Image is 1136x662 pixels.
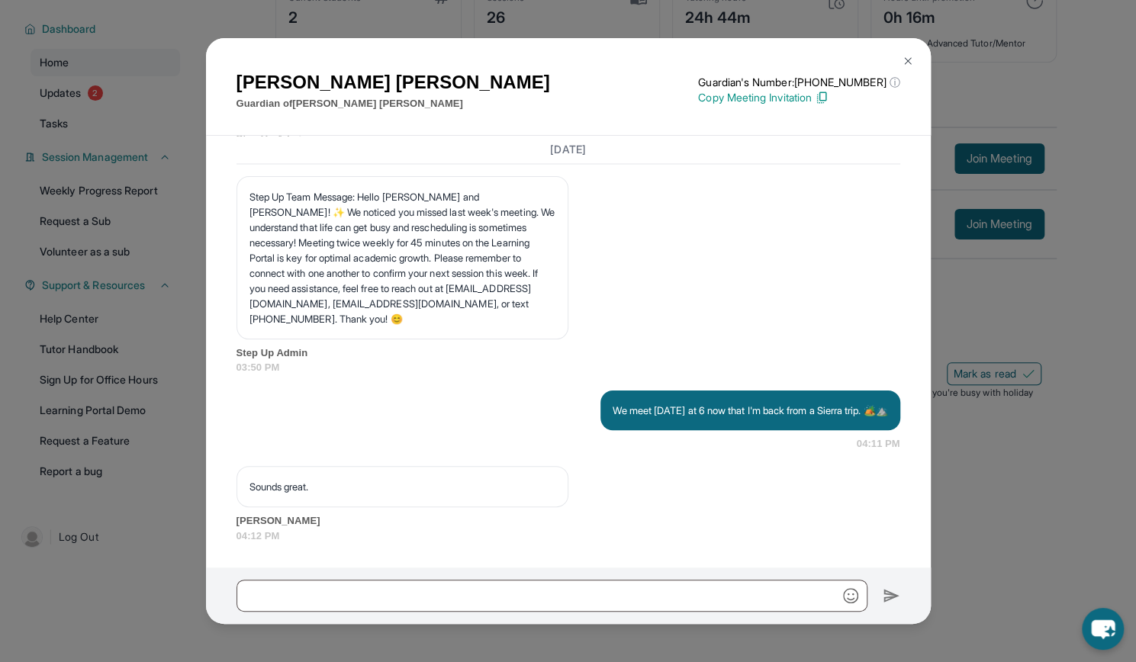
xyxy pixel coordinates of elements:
h3: [DATE] [237,142,900,157]
span: 04:12 PM [237,529,900,544]
p: We meet [DATE] at 6 now that I'm back from a Sierra trip. 🏕️⛰️ [613,403,887,418]
button: chat-button [1082,608,1124,650]
p: Guardian's Number: [PHONE_NUMBER] [698,75,899,90]
h1: [PERSON_NAME] [PERSON_NAME] [237,69,550,96]
img: Copy Icon [815,91,829,104]
span: ⓘ [889,75,899,90]
img: Emoji [843,588,858,603]
span: [PERSON_NAME] [237,513,900,529]
span: Step Up Admin [237,345,900,361]
span: 04:11 PM [857,436,900,452]
img: Close Icon [902,55,914,67]
p: Copy Meeting Invitation [698,90,899,105]
p: Step Up Team Message: Hello [PERSON_NAME] and [PERSON_NAME]! ✨ We noticed you missed last week's ... [249,189,555,326]
p: Guardian of [PERSON_NAME] [PERSON_NAME] [237,96,550,111]
p: Sounds great. [249,479,555,494]
span: 03:50 PM [237,360,900,375]
img: Send icon [883,586,900,605]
